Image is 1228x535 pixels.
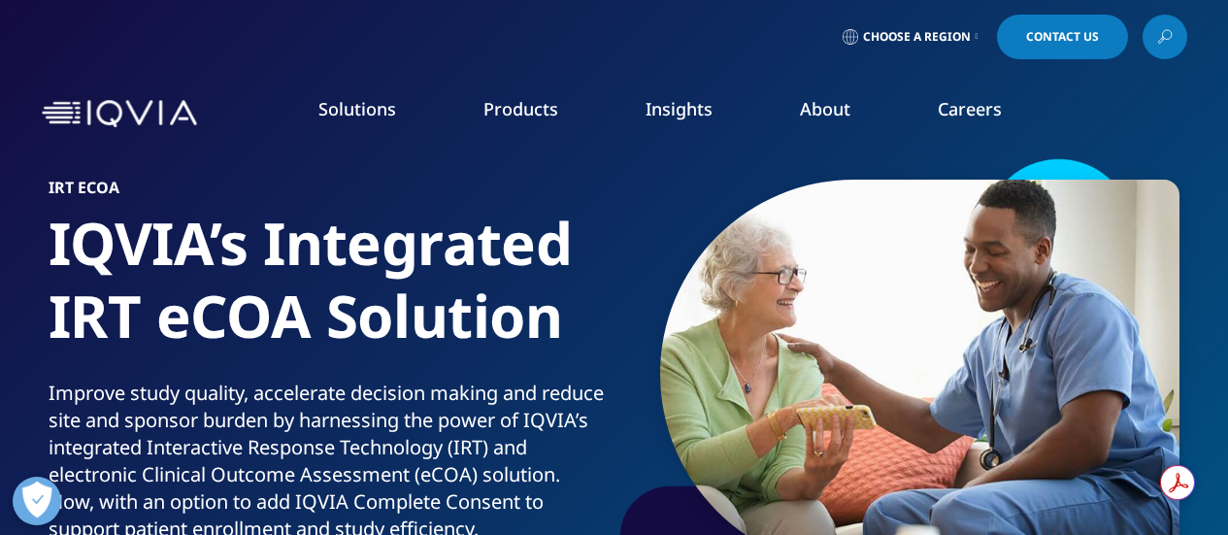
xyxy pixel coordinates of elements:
a: Solutions [318,97,396,120]
a: Contact Us [997,15,1128,59]
a: About [800,97,850,120]
h1: IQVIA’s Integrated IRT eCOA Solution [49,207,607,380]
span: Contact Us [1026,31,1099,43]
img: IQVIA Healthcare Information Technology and Pharma Clinical Research Company [42,100,197,128]
h6: IRT eCOA [49,180,607,207]
a: Products [483,97,558,120]
a: Insights [646,97,713,120]
nav: Primary [205,68,1187,159]
a: Careers [938,97,1002,120]
button: Open Preferences [13,477,61,525]
span: Choose a Region [863,29,971,45]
